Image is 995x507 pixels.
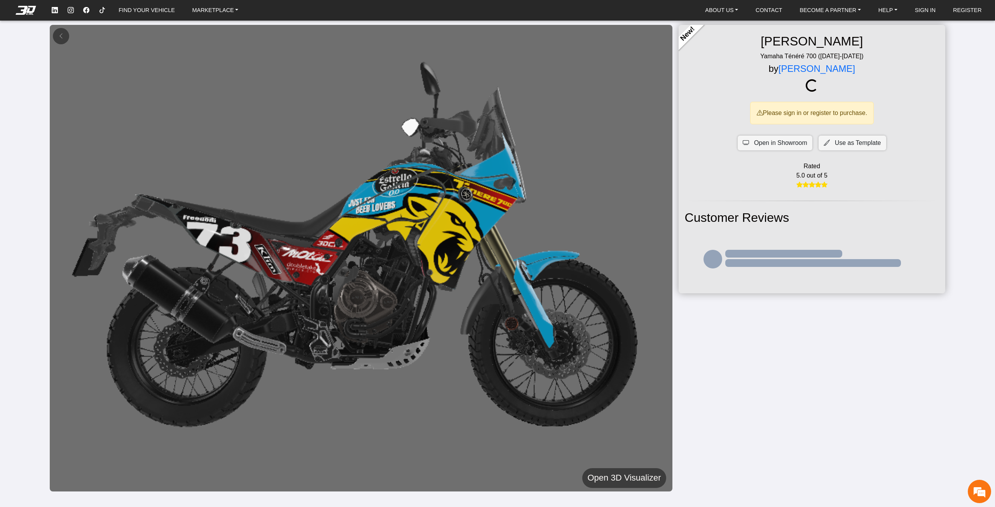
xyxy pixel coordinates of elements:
[738,136,812,150] button: Open in Showroom
[803,162,820,171] span: Rated
[754,31,869,52] h2: [PERSON_NAME]
[685,207,939,228] h2: Customer Reviews
[50,25,672,491] img: ESTRELLA GALICIA
[875,3,901,17] a: HELP
[189,3,242,17] a: MARKETPLACE
[950,3,985,17] a: REGISTER
[672,18,703,50] a: New!
[912,3,939,17] a: SIGN IN
[754,138,807,148] span: Open in Showroom
[100,230,148,254] div: Articles
[9,40,20,52] div: Navigation go back
[796,171,827,180] span: 5.0 out of 5
[754,52,870,61] span: Yamaha Ténéré 700 ([DATE]-[DATE])
[796,3,864,17] a: BECOME A PARTNER
[52,230,100,254] div: FAQs
[768,61,855,77] h4: by
[127,4,146,23] div: Minimize live chat window
[115,3,178,17] a: FIND YOUR VEHICLE
[752,3,785,17] a: CONTACT
[4,202,148,230] textarea: Type your message and hit 'Enter'
[45,91,107,165] span: We're online!
[702,3,741,17] a: ABOUT US
[835,138,881,148] span: Use as Template
[582,468,666,488] button: Open 3D Visualizer
[819,136,886,150] button: Use as Template
[750,102,874,124] div: Please sign in or register to purchase.
[4,243,52,249] span: Conversation
[52,41,142,51] div: Chat with us now
[587,471,661,485] h5: Open 3D Visualizer
[779,63,855,74] a: [PERSON_NAME]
